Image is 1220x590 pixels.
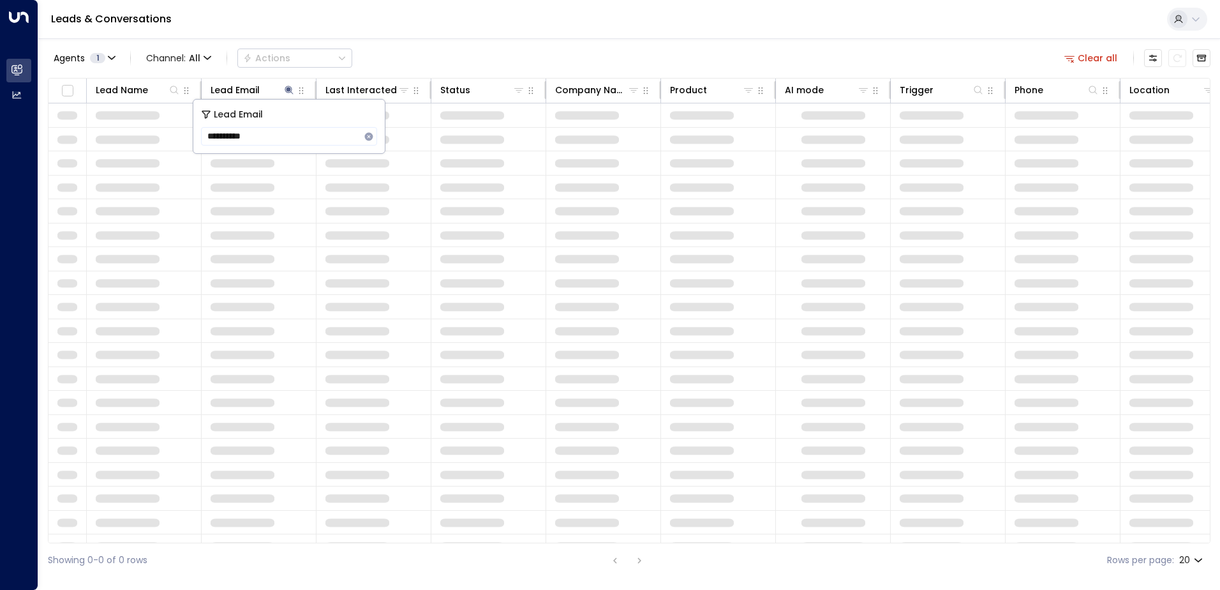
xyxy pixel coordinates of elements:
[785,82,824,98] div: AI mode
[90,53,105,63] span: 1
[51,11,172,26] a: Leads & Conversations
[96,82,148,98] div: Lead Name
[1015,82,1043,98] div: Phone
[1059,49,1123,67] button: Clear all
[54,54,85,63] span: Agents
[1179,551,1205,570] div: 20
[1168,49,1186,67] span: Refresh
[211,82,260,98] div: Lead Email
[555,82,627,98] div: Company Name
[325,82,397,98] div: Last Interacted
[214,107,263,122] span: Lead Email
[211,82,295,98] div: Lead Email
[670,82,707,98] div: Product
[189,53,200,63] span: All
[141,49,216,67] button: Channel:All
[48,49,120,67] button: Agents1
[1144,49,1162,67] button: Customize
[237,49,352,68] button: Actions
[440,82,525,98] div: Status
[900,82,934,98] div: Trigger
[1129,82,1215,98] div: Location
[440,82,470,98] div: Status
[785,82,870,98] div: AI mode
[141,49,216,67] span: Channel:
[900,82,985,98] div: Trigger
[243,52,290,64] div: Actions
[1193,49,1210,67] button: Archived Leads
[607,552,648,568] nav: pagination navigation
[1129,82,1170,98] div: Location
[1015,82,1099,98] div: Phone
[237,49,352,68] div: Button group with a nested menu
[48,554,147,567] div: Showing 0-0 of 0 rows
[670,82,755,98] div: Product
[1107,554,1174,567] label: Rows per page:
[555,82,640,98] div: Company Name
[96,82,181,98] div: Lead Name
[325,82,410,98] div: Last Interacted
